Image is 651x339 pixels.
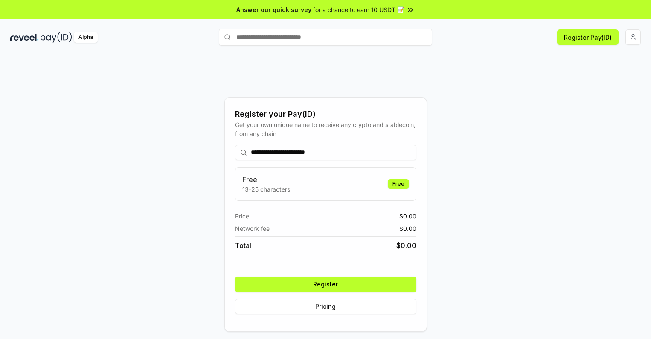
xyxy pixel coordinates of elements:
[235,224,270,233] span: Network fee
[235,240,251,251] span: Total
[74,32,98,43] div: Alpha
[388,179,409,189] div: Free
[399,224,416,233] span: $ 0.00
[235,212,249,221] span: Price
[10,32,39,43] img: reveel_dark
[235,108,416,120] div: Register your Pay(ID)
[235,277,416,292] button: Register
[242,174,290,185] h3: Free
[235,299,416,314] button: Pricing
[242,185,290,194] p: 13-25 characters
[41,32,72,43] img: pay_id
[313,5,404,14] span: for a chance to earn 10 USDT 📝
[396,240,416,251] span: $ 0.00
[235,120,416,138] div: Get your own unique name to receive any crypto and stablecoin, from any chain
[236,5,311,14] span: Answer our quick survey
[399,212,416,221] span: $ 0.00
[557,29,619,45] button: Register Pay(ID)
